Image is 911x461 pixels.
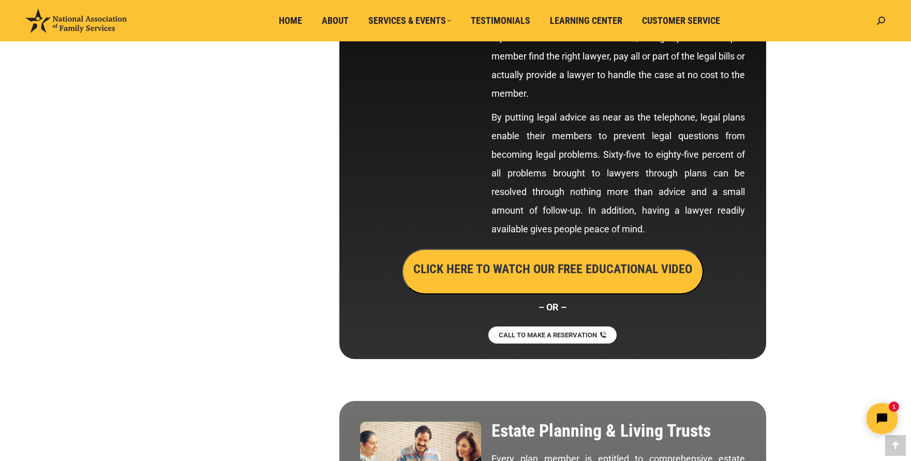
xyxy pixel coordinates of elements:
[272,11,309,31] a: Home
[315,11,356,31] a: About
[413,260,692,278] h3: CLICK HERE TO WATCH OUR FREE EDUCATIONAL VIDEO
[488,326,617,344] a: CALL TO MAKE A RESERVATION
[322,15,349,26] span: About
[642,15,720,26] span: Customer Service
[543,11,630,31] a: Learning Center
[491,108,745,239] p: By putting legal advice as near as the telephone, legal plans enable their members to prevent leg...
[471,15,530,26] span: Testimonials
[402,264,704,275] a: CLICK HERE TO WATCH OUR FREE EDUCATIONAL VIDEO
[464,11,537,31] a: Testimonials
[279,15,302,26] span: Home
[550,15,622,26] span: Learning Center
[728,394,906,443] iframe: Tidio Chat
[499,332,597,338] span: CALL TO MAKE A RESERVATION
[491,422,745,439] h2: Estate Planning & Living Trusts
[26,9,127,33] img: National Association of Family Services
[539,302,566,313] strong: – OR –
[635,11,727,31] a: Customer Service
[402,249,704,294] button: CLICK HERE TO WATCH OUR FREE EDUCATIONAL VIDEO
[368,15,451,26] span: Services & Events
